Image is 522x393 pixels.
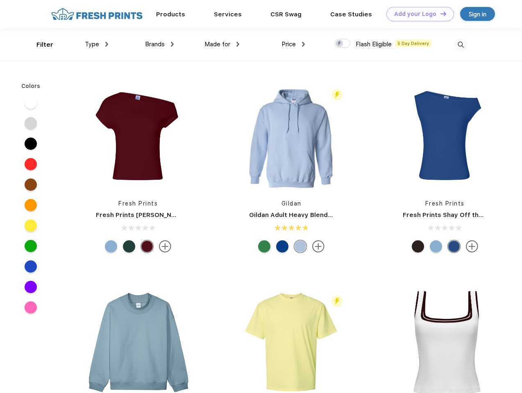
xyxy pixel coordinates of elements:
[236,42,239,47] img: dropdown.png
[276,240,288,253] div: Royal
[302,42,305,47] img: dropdown.png
[312,240,325,253] img: more.svg
[356,41,392,48] span: Flash Eligible
[469,9,486,19] div: Sign in
[425,200,465,207] a: Fresh Prints
[412,240,424,253] div: Brown
[281,41,296,48] span: Price
[294,240,306,253] div: Light Blue
[123,240,135,253] div: Green
[214,11,242,18] a: Services
[281,200,302,207] a: Gildan
[159,240,171,253] img: more.svg
[171,42,174,47] img: dropdown.png
[430,240,442,253] div: Light Blue
[440,11,446,16] img: DT
[36,40,53,50] div: Filter
[270,11,302,18] a: CSR Swag
[454,38,468,52] img: desktop_search.svg
[105,240,117,253] div: Light Blue
[96,211,255,219] a: Fresh Prints [PERSON_NAME] Off the Shoulder Top
[156,11,185,18] a: Products
[395,40,431,47] span: 5 Day Delivery
[49,7,145,21] img: fo%20logo%202.webp
[331,296,343,307] img: flash_active_toggle.svg
[145,41,165,48] span: Brands
[460,7,495,21] a: Sign in
[15,82,47,90] div: Colors
[237,82,346,191] img: func=resize&h=266
[141,240,153,253] div: Burgundy
[204,41,230,48] span: Made for
[394,11,436,18] div: Add your Logo
[118,200,158,207] a: Fresh Prints
[390,82,499,191] img: func=resize&h=266
[249,211,428,219] a: Gildan Adult Heavy Blend 8 Oz. 50/50 Hooded Sweatshirt
[85,41,99,48] span: Type
[258,240,270,253] div: Irish Green
[105,42,108,47] img: dropdown.png
[448,240,460,253] div: True Blue
[466,240,478,253] img: more.svg
[84,82,193,191] img: func=resize&h=266
[331,89,343,100] img: flash_active_toggle.svg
